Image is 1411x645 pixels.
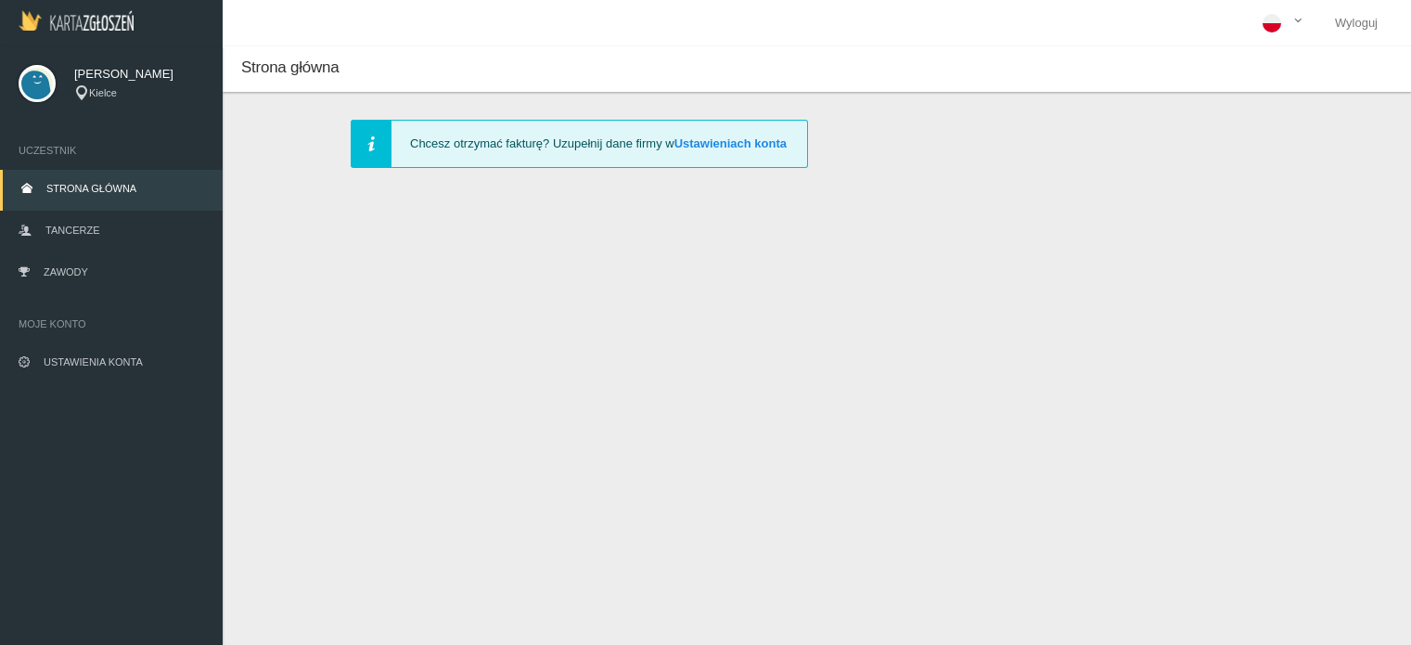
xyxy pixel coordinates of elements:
[19,65,56,102] img: svg
[74,65,204,84] span: [PERSON_NAME]
[19,141,204,160] span: Uczestnik
[44,356,143,368] span: Ustawienia konta
[241,58,339,76] span: Strona główna
[674,136,787,150] a: Ustawieniach konta
[19,10,134,31] img: Logo
[46,183,136,194] span: Strona główna
[45,225,99,236] span: Tancerze
[74,85,204,101] div: Kielce
[44,266,88,277] span: Zawody
[351,120,808,168] div: Chcesz otrzymać fakturę? Uzupełnij dane firmy w
[19,315,204,333] span: Moje konto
